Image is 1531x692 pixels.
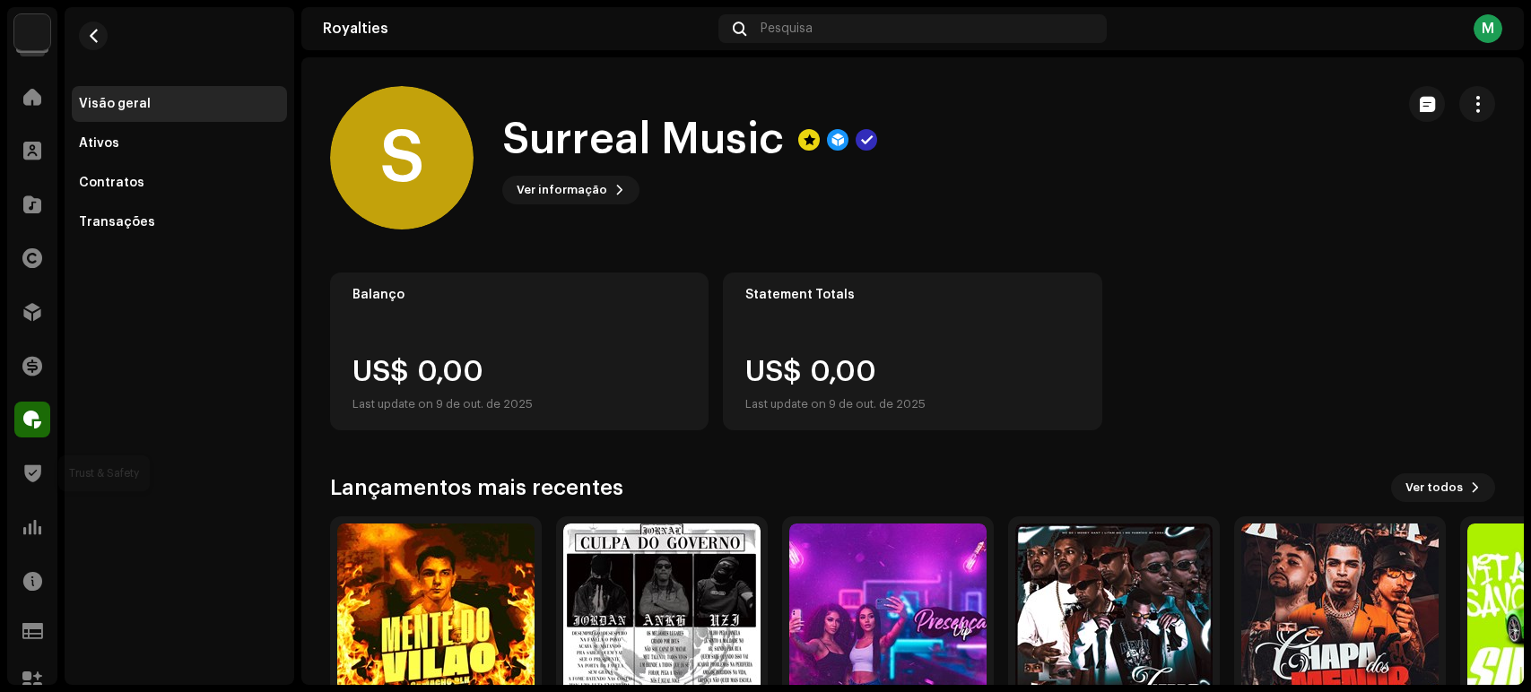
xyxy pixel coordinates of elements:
re-m-nav-item: Contratos [72,165,287,201]
re-o-card-value: Balanço [330,272,709,430]
div: Transações [79,215,155,229]
div: Last update on 9 de out. de 2025 [745,394,926,415]
div: Last update on 9 de out. de 2025 [352,394,533,415]
h3: Lançamentos mais recentes [330,473,623,502]
span: Ver informação [517,172,607,208]
div: Royalties [323,22,711,36]
re-m-nav-item: Visão geral [72,86,287,122]
re-o-card-value: Statement Totals [723,272,1101,430]
div: Ativos [79,136,119,151]
div: Balanço [352,288,686,302]
img: 730b9dfe-18b5-4111-b483-f30b0c182d82 [14,14,50,50]
re-m-nav-item: Transações [72,204,287,240]
div: Visão geral [79,97,151,111]
span: Ver todos [1405,470,1463,506]
re-m-nav-item: Ativos [72,125,287,161]
h1: Surreal Music [502,111,784,169]
div: S [330,86,474,229]
div: M [1474,14,1502,43]
div: Statement Totals [745,288,1079,302]
div: Contratos [79,176,144,190]
button: Ver todos [1391,473,1495,502]
span: Pesquisa [761,22,813,36]
button: Ver informação [502,176,639,204]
